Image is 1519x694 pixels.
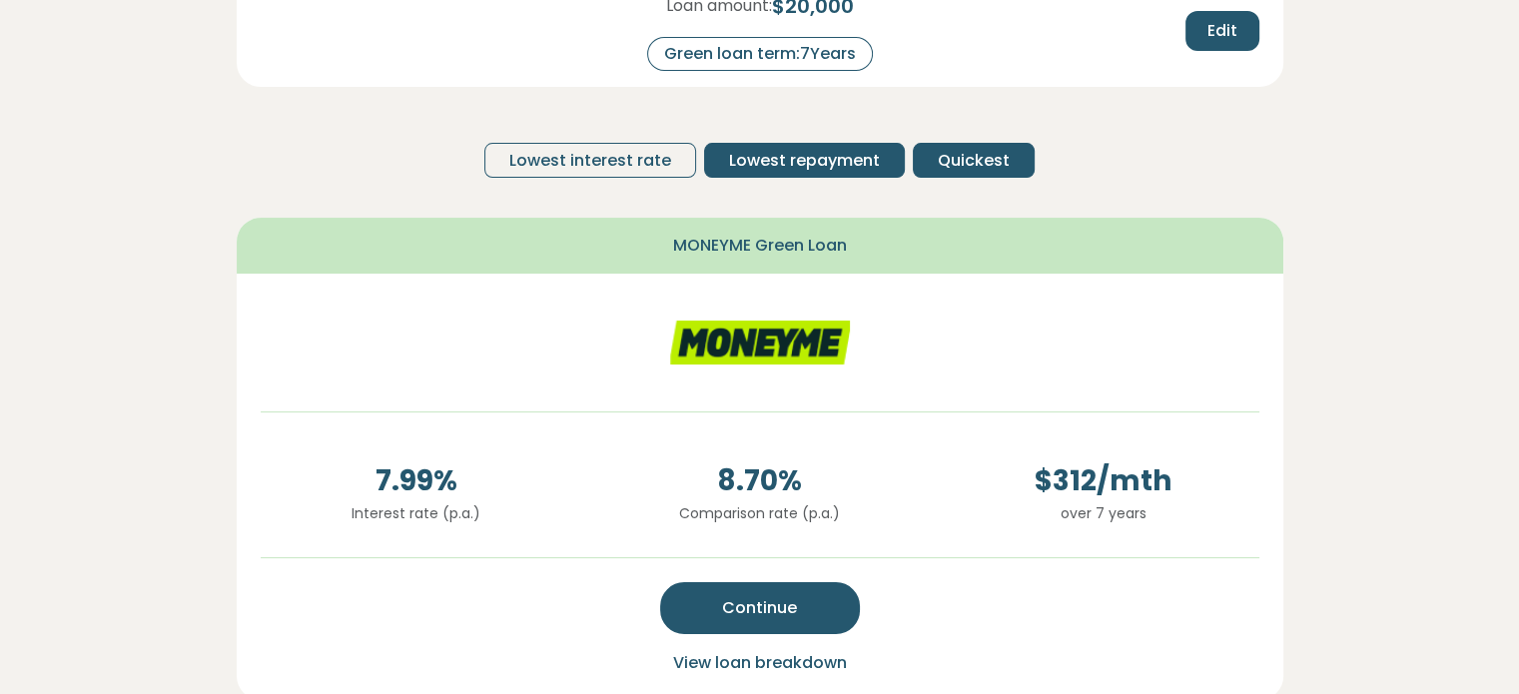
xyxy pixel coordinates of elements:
[948,460,1259,502] span: $ 312 /mth
[704,143,905,178] button: Lowest repayment
[722,596,797,620] span: Continue
[604,502,916,524] p: Comparison rate (p.a.)
[729,149,880,173] span: Lowest repayment
[667,650,853,676] button: View loan breakdown
[913,143,1035,178] button: Quickest
[509,149,671,173] span: Lowest interest rate
[484,143,696,178] button: Lowest interest rate
[261,502,572,524] p: Interest rate (p.a.)
[1207,19,1237,43] span: Edit
[647,37,873,71] div: Green loan term: 7 Years
[1185,11,1259,51] button: Edit
[604,460,916,502] span: 8.70 %
[938,149,1010,173] span: Quickest
[673,234,847,258] span: MONEYME Green Loan
[261,460,572,502] span: 7.99 %
[660,582,860,634] button: Continue
[670,298,850,387] img: moneyme logo
[948,502,1259,524] p: over 7 years
[673,651,847,674] span: View loan breakdown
